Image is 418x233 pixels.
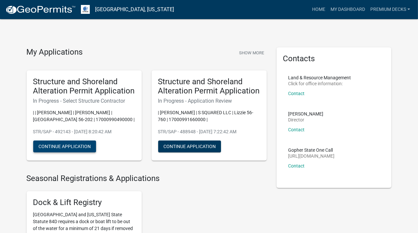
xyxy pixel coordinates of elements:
p: | | [PERSON_NAME] | [PERSON_NAME] | [GEOGRAPHIC_DATA] 56-202 | 17000990490000 | [33,109,135,123]
h6: In Progress - Application Review [158,98,260,104]
h4: Seasonal Registrations & Applications [27,174,267,183]
img: Otter Tail County, Minnesota [81,5,90,14]
h4: My Applications [27,47,83,57]
p: | [PERSON_NAME] | S SQUARED LLC | Lizzie 56-760 | 17000991660000 | [158,109,260,123]
button: Continue Application [158,141,221,152]
a: Premium Decks [368,3,413,16]
a: Contact [288,91,305,96]
h5: Dock & Lift Registry [33,198,135,207]
a: Contact [288,127,305,132]
a: Contact [288,163,305,168]
p: Director [288,117,324,122]
h6: In Progress - Select Structure Contractor [33,98,135,104]
h5: Structure and Shoreland Alteration Permit Application [158,77,260,96]
p: Click for office information: [288,81,351,86]
h5: Structure and Shoreland Alteration Permit Application [33,77,135,96]
a: [GEOGRAPHIC_DATA], [US_STATE] [95,4,174,15]
p: [PERSON_NAME] [288,112,324,116]
a: Home [309,3,328,16]
p: STR/SAP - 488948 - [DATE] 7:22:42 AM [158,128,260,135]
p: Gopher State One Call [288,148,335,152]
h5: Contacts [283,54,385,64]
button: Show More [236,47,267,58]
p: STR/SAP - 492143 - [DATE] 8:20:42 AM [33,128,135,135]
p: [URL][DOMAIN_NAME] [288,154,335,158]
p: Land & Resource Management [288,75,351,80]
button: Continue Application [33,141,96,152]
a: My Dashboard [328,3,368,16]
